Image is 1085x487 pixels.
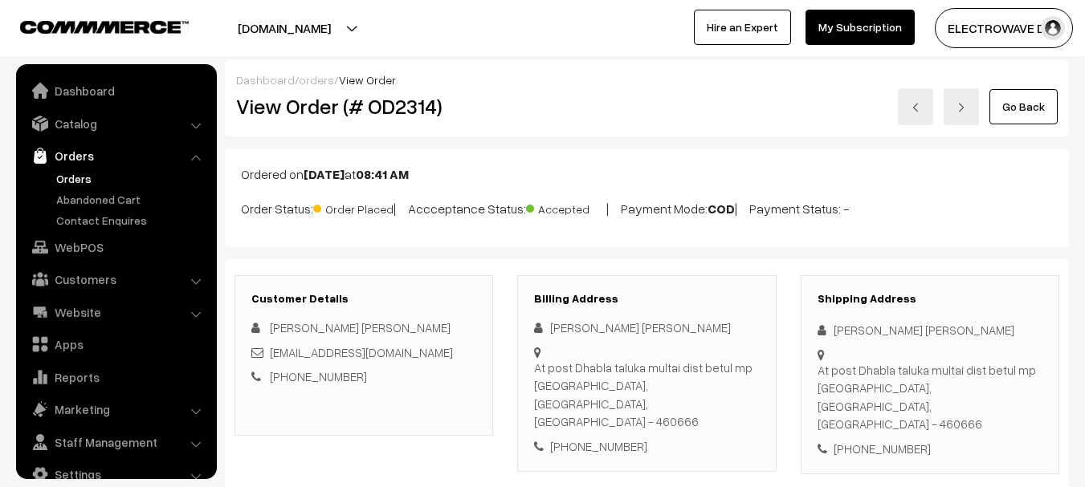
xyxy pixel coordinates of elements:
[20,265,211,294] a: Customers
[20,141,211,170] a: Orders
[957,103,966,112] img: right-arrow.png
[236,73,295,87] a: Dashboard
[20,76,211,105] a: Dashboard
[818,361,1042,433] div: At post Dhabla taluka multai dist betul mp [GEOGRAPHIC_DATA], [GEOGRAPHIC_DATA], [GEOGRAPHIC_DATA...
[20,330,211,359] a: Apps
[818,321,1042,339] div: [PERSON_NAME] [PERSON_NAME]
[1041,16,1065,40] img: user
[911,103,920,112] img: left-arrow.png
[270,345,453,359] a: [EMAIL_ADDRESS][DOMAIN_NAME]
[534,359,759,431] div: At post Dhabla taluka multai dist betul mp [GEOGRAPHIC_DATA], [GEOGRAPHIC_DATA], [GEOGRAPHIC_DATA...
[20,109,211,138] a: Catalog
[52,212,211,229] a: Contact Enquires
[241,197,1053,218] p: Order Status: | Accceptance Status: | Payment Mode: | Payment Status: -
[339,73,396,87] span: View Order
[534,319,759,337] div: [PERSON_NAME] [PERSON_NAME]
[356,166,409,182] b: 08:41 AM
[313,197,394,217] span: Order Placed
[251,292,476,306] h3: Customer Details
[818,292,1042,306] h3: Shipping Address
[270,320,451,335] span: [PERSON_NAME] [PERSON_NAME]
[236,71,1058,88] div: / /
[708,201,735,217] b: COD
[20,395,211,424] a: Marketing
[270,369,367,384] a: [PHONE_NUMBER]
[20,428,211,457] a: Staff Management
[299,73,334,87] a: orders
[989,89,1058,124] a: Go Back
[818,440,1042,458] div: [PHONE_NUMBER]
[52,170,211,187] a: Orders
[304,166,345,182] b: [DATE]
[20,21,189,33] img: COMMMERCE
[534,292,759,306] h3: Billing Address
[241,164,1053,184] p: Ordered on at
[52,191,211,208] a: Abandoned Cart
[534,437,759,456] div: [PHONE_NUMBER]
[236,94,494,119] h2: View Order (# OD2314)
[694,10,791,45] a: Hire an Expert
[806,10,915,45] a: My Subscription
[526,197,606,217] span: Accepted
[20,233,211,262] a: WebPOS
[935,8,1073,48] button: ELECTROWAVE DE…
[20,298,211,327] a: Website
[20,16,161,35] a: COMMMERCE
[182,8,387,48] button: [DOMAIN_NAME]
[20,363,211,392] a: Reports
